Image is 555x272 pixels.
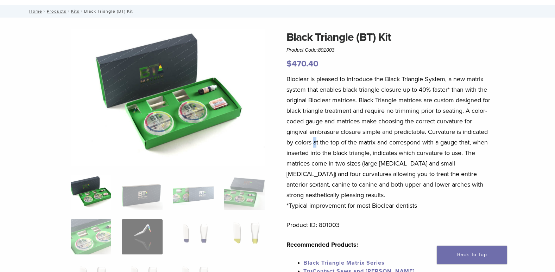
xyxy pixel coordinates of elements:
img: Black Triangle (BT) Kit - Image 8 [224,219,265,254]
p: Bioclear is pleased to introduce the Black Triangle System, a new matrix system that enables blac... [286,74,493,211]
span: / [67,9,71,13]
img: Black Triangle (BT) Kit - Image 5 [71,219,111,254]
h1: Black Triangle (BT) Kit [286,29,493,46]
nav: Black Triangle (BT) Kit [24,5,531,18]
img: Black Triangle (BT) Kit - Image 6 [122,219,162,254]
img: Black Triangle (BT) Kit - Image 4 [224,175,265,210]
strong: Recommended Products: [286,241,358,248]
a: Back To Top [437,246,507,264]
a: Home [27,9,42,14]
span: Product Code: [286,47,334,53]
img: Black Triangle (BT) Kit - Image 2 [122,175,162,210]
bdi: 470.40 [286,59,319,69]
a: Kits [71,9,80,14]
img: Intro-Black-Triangle-Kit-6-Copy-e1548792917662-324x324.jpg [71,175,111,210]
span: $ [286,59,292,69]
a: Black Triangle Matrix Series [303,259,385,266]
img: Black Triangle (BT) Kit - Image 7 [173,219,214,254]
span: / [80,9,84,13]
span: / [42,9,47,13]
a: Products [47,9,67,14]
span: 801003 [318,47,335,53]
img: Black Triangle (BT) Kit - Image 3 [173,175,214,210]
p: Product ID: 801003 [286,220,493,230]
img: Intro Black Triangle Kit-6 - Copy [71,29,265,166]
